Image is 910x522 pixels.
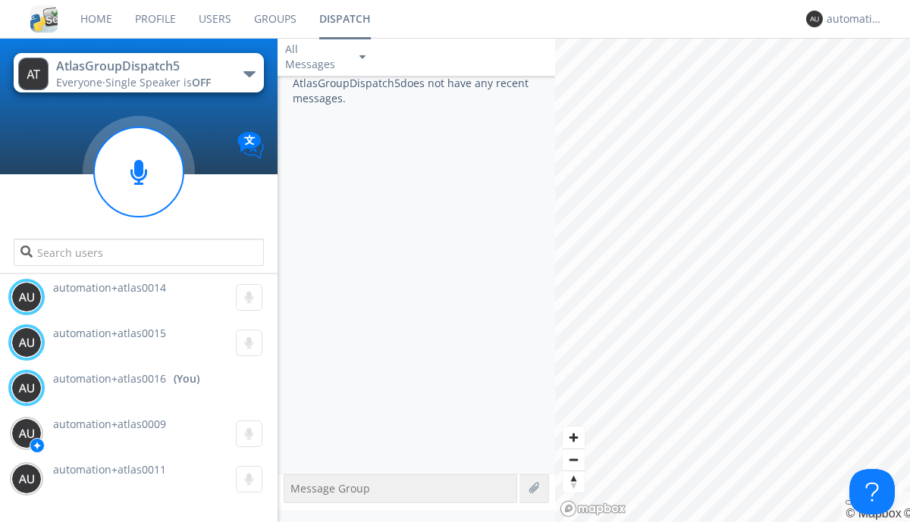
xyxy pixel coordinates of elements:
[105,75,211,89] span: Single Speaker is
[14,239,263,266] input: Search users
[11,418,42,449] img: 373638.png
[560,500,626,517] a: Mapbox logo
[11,464,42,494] img: 373638.png
[11,327,42,358] img: 373638.png
[285,42,346,72] div: All Messages
[827,11,883,27] div: automation+atlas0016
[563,427,585,449] button: Zoom in
[53,280,166,295] span: automation+atlas0014
[53,417,166,431] span: automation+atlas0009
[56,75,227,90] div: Everyone ·
[278,76,555,474] div: AtlasGroupDispatch5 does not have any recent messages.
[11,282,42,312] img: 373638.png
[563,449,585,470] button: Zoom out
[359,55,366,59] img: caret-down-sm.svg
[849,469,895,514] iframe: Toggle Customer Support
[14,53,263,92] button: AtlasGroupDispatch5Everyone·Single Speaker isOFF
[53,462,166,477] span: automation+atlas0011
[846,507,901,520] a: Mapbox
[192,75,211,89] span: OFF
[53,326,166,340] span: automation+atlas0015
[11,373,42,403] img: 373638.png
[563,449,585,470] span: Zoom out
[237,132,264,158] img: Translation enabled
[563,470,585,492] button: Reset bearing to north
[53,371,166,386] span: automation+atlas0016
[56,58,227,75] div: AtlasGroupDispatch5
[846,500,858,505] button: Toggle attribution
[18,58,49,90] img: 373638.png
[806,11,823,27] img: 373638.png
[30,5,58,33] img: cddb5a64eb264b2086981ab96f4c1ba7
[174,371,199,386] div: (You)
